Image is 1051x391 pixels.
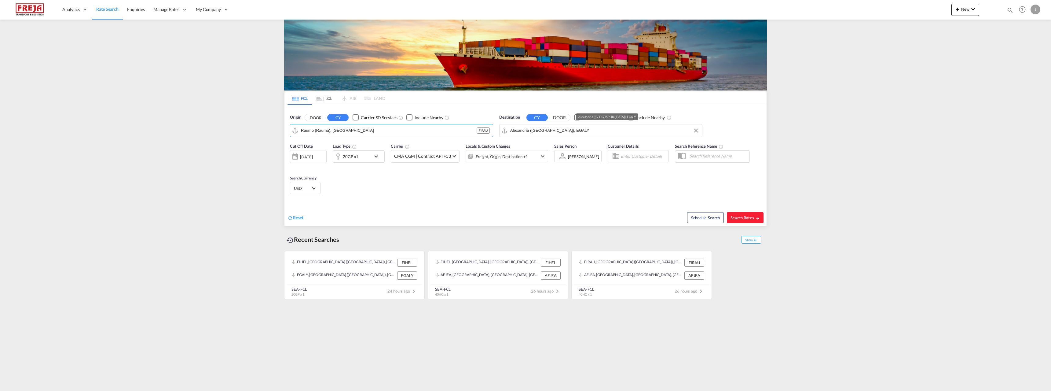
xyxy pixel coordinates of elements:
[687,212,724,223] button: Note: By default Schedule search will only considerorigin ports, destination ports and cut off da...
[287,215,293,221] md-icon: icon-refresh
[398,115,403,120] md-icon: Unchecked: Search for CY (Container Yard) services for all selected carriers.Checked : Search for...
[435,271,539,279] div: AEJEA, Jebel Ali, United Arab Emirates, Middle East, Middle East
[361,115,397,121] div: Carrier SD Services
[9,3,50,17] img: 586607c025bf11f083711d99603023e7.png
[435,286,451,292] div: SEA-FCL
[1017,4,1031,15] div: Help
[579,292,592,296] span: 40HC x 1
[290,124,493,137] md-input-container: Raumo (Rauma), FIRAU
[300,154,313,160] div: [DATE]
[312,91,336,105] md-tab-item: LCL
[541,259,561,267] div: FIHEL
[1007,7,1013,16] div: icon-magnify
[290,176,317,180] span: Search Currency
[579,271,683,279] div: AEJEA, Jebel Ali, United Arab Emirates, Middle East, Middle East
[476,152,528,161] div: Freight Origin Destination Factory Stuffing
[667,115,672,120] md-icon: Unchecked: Ignores neighbouring ports when fetching rates.Checked : Includes neighbouring ports w...
[684,259,704,267] div: FIRAU
[549,114,570,121] button: DOOR
[96,6,119,12] span: Rate Search
[571,251,712,299] recent-search-card: FIRAU, [GEOGRAPHIC_DATA] ([GEOGRAPHIC_DATA]), [GEOGRAPHIC_DATA], [GEOGRAPHIC_DATA], [GEOGRAPHIC_D...
[675,289,705,293] span: 26 hours ago
[196,6,221,13] span: My Company
[352,144,357,149] md-icon: icon-information-outline
[415,115,443,121] div: Include Nearby
[951,4,979,16] button: icon-plus 400-fgNewicon-chevron-down
[290,144,313,149] span: Cut Off Date
[500,124,702,137] md-input-container: Alexandria (El Iskandariya), EGALY
[541,271,561,279] div: AEJEA
[290,150,327,163] div: [DATE]
[405,144,410,149] md-icon: The selected Trucker/Carrierwill be displayed in the rate results If the rates are from another f...
[410,288,417,295] md-icon: icon-chevron-right
[621,152,667,161] input: Enter Customer Details
[292,259,396,267] div: FIHEL, Helsinki (Helsingfors), Finland, Northern Europe, Europe
[287,91,312,105] md-tab-item: FCL
[127,7,145,12] span: Enquiries
[287,91,385,105] md-pagination-wrapper: Use the left and right arrow keys to navigate between tabs
[290,114,301,120] span: Origin
[477,127,490,134] div: FIRAU
[333,150,385,163] div: 20GP x1icon-chevron-down
[343,152,358,161] div: 20GP x1
[327,114,349,121] button: CY
[579,259,683,267] div: FIRAU, Raumo (Rauma), Finland, Northern Europe, Europe
[305,114,326,121] button: DOOR
[578,113,636,120] div: Alexandria ([GEOGRAPHIC_DATA]), EGALY
[675,144,723,149] span: Search Reference Name
[287,215,303,221] div: icon-refreshReset
[301,126,477,135] input: Search by Port
[1017,4,1027,15] span: Help
[531,289,561,293] span: 26 hours ago
[394,153,451,159] span: CMA CGM | Contract API +53
[554,288,561,295] md-icon: icon-chevron-right
[387,289,417,293] span: 24 hours ago
[445,115,449,120] md-icon: Unchecked: Ignores neighbouring ports when fetching rates.Checked : Includes neighbouring ports w...
[292,271,396,279] div: EGALY, Alexandria (El Iskandariya), Egypt, Northern Africa, Africa
[554,144,577,149] span: Sales Person
[284,20,767,90] img: LCL+%26+FCL+BACKGROUND.png
[466,150,548,162] div: Freight Origin Destination Factory Stuffingicon-chevron-down
[291,292,304,296] span: 20GP x 1
[574,114,619,121] md-checkbox: Checkbox No Ink
[466,144,510,149] span: Locals & Custom Charges
[969,6,977,13] md-icon: icon-chevron-down
[731,215,760,220] span: Search Rates
[628,114,665,121] md-checkbox: Checkbox No Ink
[406,114,443,121] md-checkbox: Checkbox No Ink
[526,114,548,121] button: CY
[62,6,80,13] span: Analytics
[568,154,599,159] div: [PERSON_NAME]
[353,114,397,121] md-checkbox: Checkbox No Ink
[1031,5,1040,14] div: J
[153,6,179,13] span: Manage Rates
[1007,7,1013,13] md-icon: icon-magnify
[294,186,311,191] span: USD
[719,144,723,149] md-icon: Your search will be saved by the below given name
[287,237,294,244] md-icon: icon-backup-restore
[372,153,383,160] md-icon: icon-chevron-down
[510,126,699,135] input: Search by Port
[579,286,594,292] div: SEA-FCL
[756,216,760,220] md-icon: icon-arrow-right
[391,144,410,149] span: Carrier
[567,152,600,161] md-select: Sales Person: Jarkko Lamminpaa
[293,184,317,193] md-select: Select Currency: $ USDUnited States Dollar
[954,7,977,12] span: New
[539,153,546,160] md-icon: icon-chevron-down
[284,251,425,299] recent-search-card: FIHEL, [GEOGRAPHIC_DATA] ([GEOGRAPHIC_DATA]), [GEOGRAPHIC_DATA], [GEOGRAPHIC_DATA], [GEOGRAPHIC_D...
[428,251,568,299] recent-search-card: FIHEL, [GEOGRAPHIC_DATA] ([GEOGRAPHIC_DATA]), [GEOGRAPHIC_DATA], [GEOGRAPHIC_DATA], [GEOGRAPHIC_D...
[435,259,539,267] div: FIHEL, Helsinki (Helsingfors), Finland, Northern Europe, Europe
[291,286,307,292] div: SEA-FCL
[741,236,761,244] span: Show All
[636,115,665,121] div: Include Nearby
[284,105,767,226] div: Origin DOOR CY Checkbox No InkUnchecked: Search for CY (Container Yard) services for all selected...
[691,126,701,135] button: Clear Input
[499,114,520,120] span: Destination
[687,151,749,160] input: Search Reference Name
[397,259,417,267] div: FIHEL
[293,215,303,220] span: Reset
[435,292,448,296] span: 40HC x 1
[697,288,705,295] md-icon: icon-chevron-right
